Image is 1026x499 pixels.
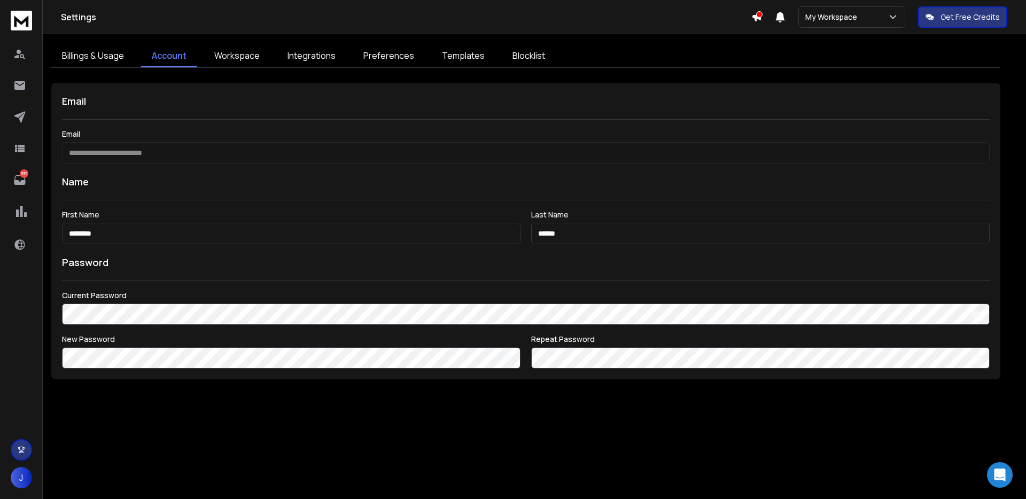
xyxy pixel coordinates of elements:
p: My Workspace [805,12,861,22]
h1: Password [62,255,108,270]
p: Get Free Credits [941,12,1000,22]
div: Open Intercom Messenger [987,462,1013,488]
h1: Settings [61,11,751,24]
a: Preferences [353,45,425,67]
img: logo [11,11,32,30]
a: Blocklist [502,45,556,67]
button: Get Free Credits [918,6,1007,28]
a: Billings & Usage [51,45,135,67]
label: New Password [62,336,520,343]
button: J [11,467,32,488]
label: Email [62,130,990,138]
a: Integrations [277,45,346,67]
a: Account [141,45,197,67]
label: Last Name [531,211,990,219]
a: Templates [431,45,495,67]
a: 332 [9,169,30,191]
h1: Name [62,174,990,189]
label: Repeat Password [531,336,990,343]
p: 332 [20,169,28,178]
a: Workspace [204,45,270,67]
label: First Name [62,211,520,219]
label: Current Password [62,292,990,299]
h1: Email [62,93,990,108]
